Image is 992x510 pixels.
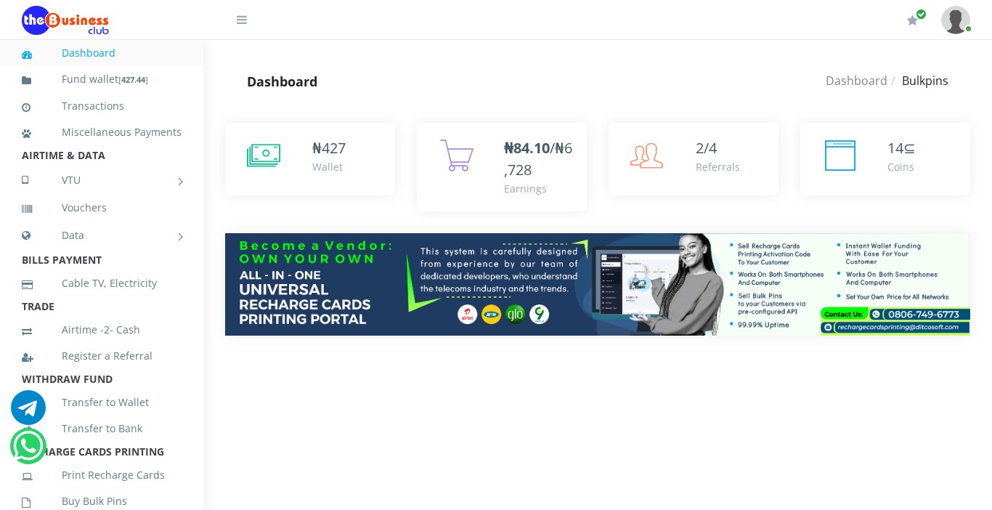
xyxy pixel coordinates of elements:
div: ⊆ [887,137,916,159]
a: Fund wallet[427.44] [22,62,182,97]
a: Transactions [22,89,182,123]
div: Earnings [504,181,572,196]
a: Dashboard [826,73,887,89]
li: Bulkpins [887,72,948,89]
span: 2/4 [696,138,717,158]
span: /₦6,728 [504,138,572,179]
div: ₦ [312,137,346,159]
a: ₦427 Wallet [225,123,395,195]
span: 14 [887,138,903,158]
a: Airtime -2- Cash [22,313,182,347]
a: 2/4 Referrals [609,123,778,195]
a: Cable TV, Electricity [22,267,182,300]
a: Vouchers [22,191,182,224]
img: multitenant_rcp.png [225,233,970,336]
div: Coins [887,159,916,174]
a: VTU [22,162,182,198]
a: Transfer to Wallet [22,386,182,419]
small: [ ] [118,74,148,85]
div: Referrals [696,159,740,174]
a: Print Recharge Cards [22,458,182,492]
img: User [941,6,970,34]
a: Miscellaneous Payments [22,116,182,149]
a: Dashboard [22,36,182,70]
a: Chat for support [13,440,43,464]
a: Data [22,217,182,254]
span: 427 [322,138,346,158]
img: Logo [22,6,109,35]
span: Renew/Upgrade Subscription [916,9,927,20]
a: Transfer to Bank [22,412,182,445]
i: Renew/Upgrade Subscription [907,15,918,26]
a: ₦84.10/₦6,728 Earnings [417,123,587,211]
a: Chat for support [11,401,46,425]
a: Register a Referral [22,339,182,373]
b: ₦84.10 [504,138,550,158]
strong: Dashboard [247,73,317,90]
div: Wallet [312,159,346,174]
b: 427.44 [121,74,145,85]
